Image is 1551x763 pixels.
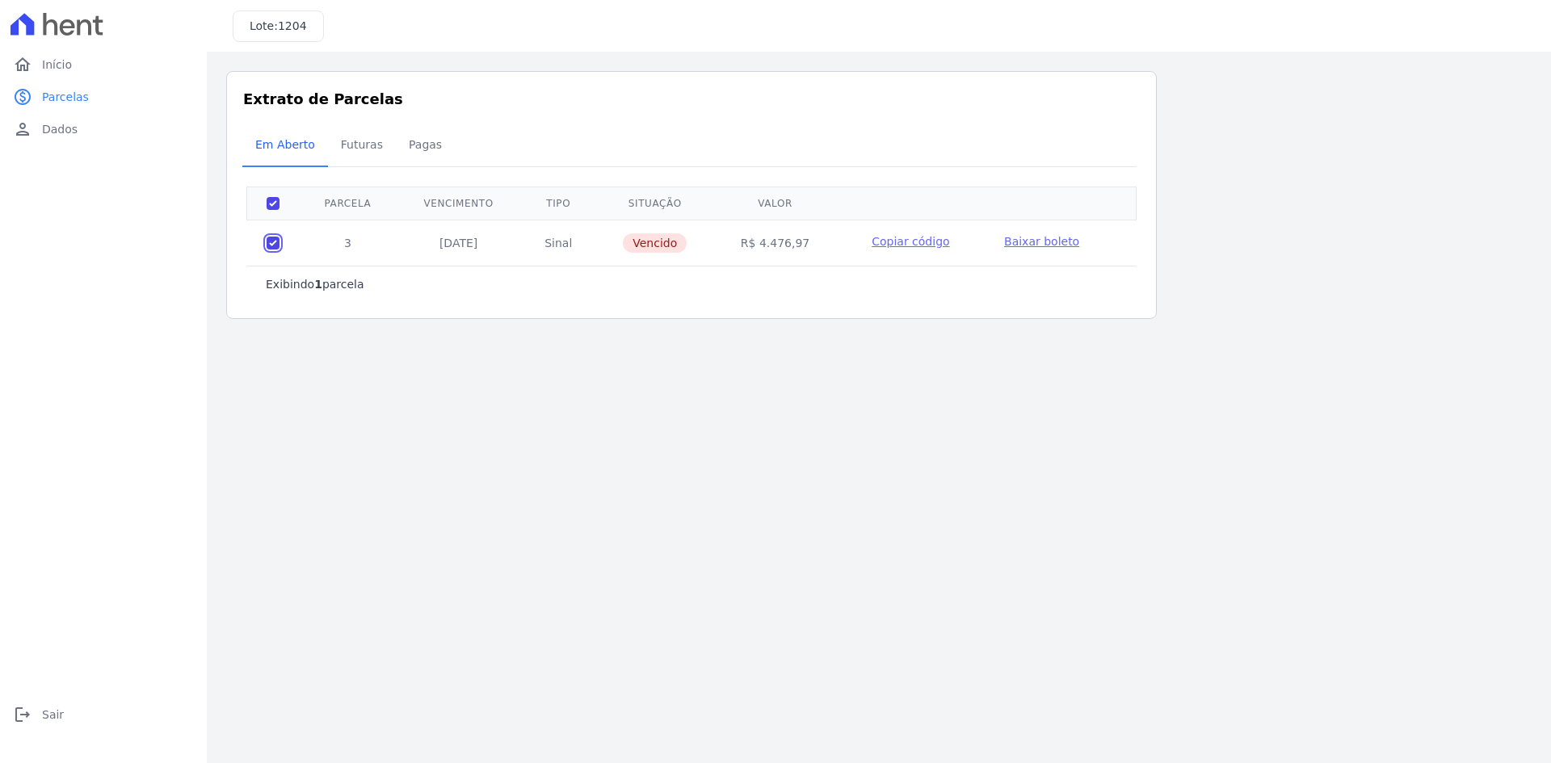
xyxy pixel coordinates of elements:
td: [DATE] [397,220,521,266]
a: Futuras [328,125,396,167]
a: logoutSair [6,698,200,731]
a: Pagas [396,125,455,167]
a: Em Aberto [242,125,328,167]
h3: Extrato de Parcelas [243,88,1140,110]
span: Baixar boleto [1004,235,1079,248]
span: Vencido [623,233,687,253]
p: Exibindo parcela [266,276,364,292]
td: 3 [299,220,397,266]
span: Futuras [331,128,393,161]
span: Copiar código [872,235,949,248]
td: R$ 4.476,97 [713,220,836,266]
th: Tipo [520,187,596,220]
h3: Lote: [250,18,307,35]
i: logout [13,705,32,724]
span: Início [42,57,72,73]
i: paid [13,87,32,107]
th: Valor [713,187,836,220]
span: Em Aberto [246,128,325,161]
span: Pagas [399,128,452,161]
a: Baixar boleto [1004,233,1079,249]
th: Situação [596,187,713,220]
th: Vencimento [397,187,521,220]
a: paidParcelas [6,81,200,113]
th: Parcela [299,187,397,220]
i: person [13,119,32,139]
a: personDados [6,113,200,145]
span: 1204 [278,19,307,32]
button: Copiar código [856,233,965,249]
a: homeInício [6,48,200,81]
b: 1 [314,278,322,291]
span: Dados [42,121,78,137]
span: Parcelas [42,89,89,105]
span: Sair [42,706,64,723]
td: Sinal [520,220,596,266]
i: home [13,55,32,74]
